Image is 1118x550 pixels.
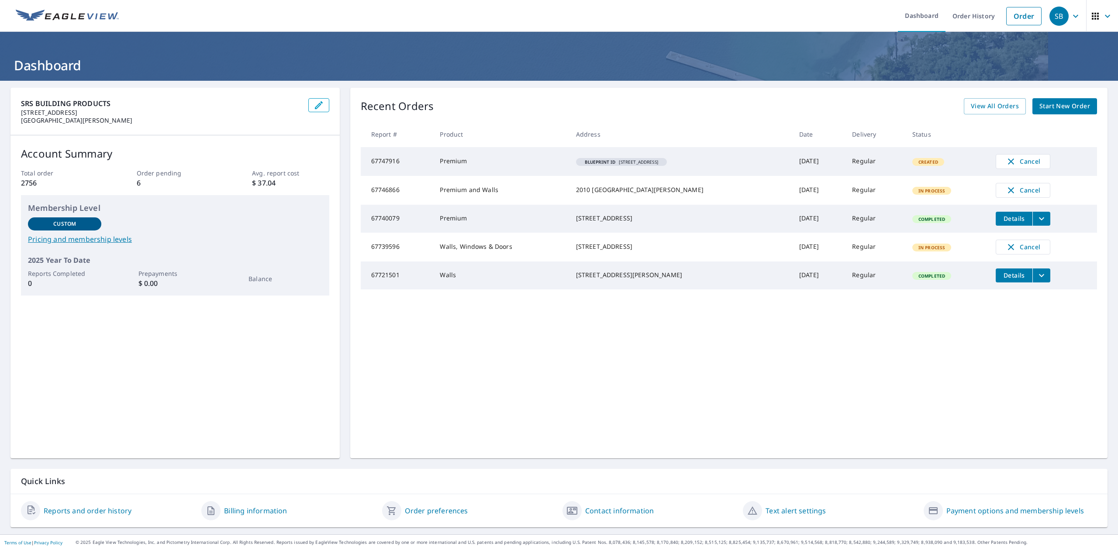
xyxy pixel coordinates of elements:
[569,121,792,147] th: Address
[996,240,1050,254] button: Cancel
[845,233,905,261] td: Regular
[433,261,569,289] td: Walls
[792,233,845,261] td: [DATE]
[28,202,322,214] p: Membership Level
[28,269,101,278] p: Reports Completed
[1032,212,1050,226] button: filesDropdownBtn-67740079
[1001,271,1027,279] span: Details
[792,147,845,176] td: [DATE]
[1001,214,1027,223] span: Details
[845,261,905,289] td: Regular
[845,176,905,205] td: Regular
[34,540,62,546] a: Privacy Policy
[971,101,1019,112] span: View All Orders
[433,205,569,233] td: Premium
[361,261,433,289] td: 67721501
[138,269,212,278] p: Prepayments
[1005,185,1041,196] span: Cancel
[361,205,433,233] td: 67740079
[137,178,214,188] p: 6
[28,255,322,265] p: 2025 Year To Date
[905,121,989,147] th: Status
[580,160,663,164] span: [STREET_ADDRESS]
[913,244,951,251] span: In Process
[361,98,434,114] p: Recent Orders
[1005,156,1041,167] span: Cancel
[576,271,785,279] div: [STREET_ADDRESS][PERSON_NAME]
[1049,7,1069,26] div: SB
[946,505,1084,516] a: Payment options and membership levels
[21,178,98,188] p: 2756
[576,214,785,223] div: [STREET_ADDRESS]
[576,186,785,194] div: 2010 [GEOGRAPHIC_DATA][PERSON_NAME]
[44,505,131,516] a: Reports and order history
[21,476,1097,487] p: Quick Links
[21,117,301,124] p: [GEOGRAPHIC_DATA][PERSON_NAME]
[576,242,785,251] div: [STREET_ADDRESS]
[1006,7,1042,25] a: Order
[913,273,950,279] span: Completed
[16,10,119,23] img: EV Logo
[1005,242,1041,252] span: Cancel
[845,205,905,233] td: Regular
[792,205,845,233] td: [DATE]
[1032,268,1050,282] button: filesDropdownBtn-67721501
[913,188,951,194] span: In Process
[76,539,1114,546] p: © 2025 Eagle View Technologies, Inc. and Pictometry International Corp. All Rights Reserved. Repo...
[433,176,569,205] td: Premium and Walls
[28,234,322,244] a: Pricing and membership levels
[28,278,101,289] p: 0
[996,183,1050,198] button: Cancel
[224,505,287,516] a: Billing information
[1032,98,1097,114] a: Start New Order
[996,268,1032,282] button: detailsBtn-67721501
[4,540,31,546] a: Terms of Use
[252,168,329,178] p: Avg. report cost
[361,121,433,147] th: Report #
[585,505,654,516] a: Contact information
[252,178,329,188] p: $ 37.04
[433,147,569,176] td: Premium
[361,176,433,205] td: 67746866
[248,274,322,283] p: Balance
[792,176,845,205] td: [DATE]
[996,212,1032,226] button: detailsBtn-67740079
[10,56,1108,74] h1: Dashboard
[913,216,950,222] span: Completed
[996,154,1050,169] button: Cancel
[433,233,569,261] td: Walls, Windows & Doors
[138,278,212,289] p: $ 0.00
[21,109,301,117] p: [STREET_ADDRESS]
[433,121,569,147] th: Product
[964,98,1026,114] a: View All Orders
[913,159,943,165] span: Created
[792,261,845,289] td: [DATE]
[21,98,301,109] p: SRS BUILDING PRODUCTS
[766,505,826,516] a: Text alert settings
[845,121,905,147] th: Delivery
[4,540,62,545] p: |
[585,160,616,164] em: Blueprint ID
[137,168,214,178] p: Order pending
[792,121,845,147] th: Date
[845,147,905,176] td: Regular
[21,146,329,162] p: Account Summary
[53,220,76,228] p: Custom
[405,505,468,516] a: Order preferences
[361,233,433,261] td: 67739596
[1039,101,1090,112] span: Start New Order
[361,147,433,176] td: 67747916
[21,168,98,178] p: Total order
